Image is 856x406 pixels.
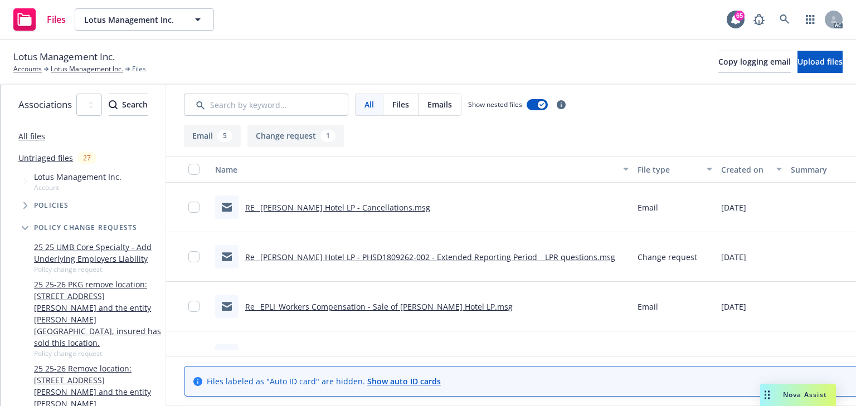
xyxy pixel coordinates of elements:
input: Toggle Row Selected [188,301,200,312]
span: Emails [427,99,452,110]
a: Search [774,8,796,31]
button: Lotus Management Inc. [75,8,214,31]
div: Summary [791,164,853,175]
span: Files [47,15,66,24]
button: Nova Assist [760,384,836,406]
a: RE_ [PERSON_NAME] Hotel LP - Cancellations.msg [245,202,430,213]
button: Upload files [797,51,843,73]
span: Files [132,64,146,74]
a: 25 25 UMB Core Specialty - Add Underlying Employers Liability [34,241,161,265]
span: [DATE] [721,350,746,362]
span: Policy change request [34,265,161,274]
span: Email [638,301,658,312]
button: Name [211,156,633,183]
a: All files [18,131,45,141]
span: Email [638,350,658,362]
a: Show auto ID cards [367,376,441,387]
div: Drag to move [760,384,774,406]
a: Files [9,4,70,35]
span: Lotus Management Inc. [34,171,121,183]
span: Files labeled as "Auto ID card" are hidden. [207,375,441,387]
button: Change request [247,125,344,147]
div: File type [638,164,700,175]
span: Files [392,99,409,110]
span: Lotus Management Inc. [84,14,181,26]
div: Search [109,94,148,115]
span: [DATE] [721,301,746,312]
span: Policy change requests [34,224,137,231]
button: File type [633,156,717,183]
a: Untriaged files [18,152,73,164]
span: Account [34,183,121,192]
span: [DATE] [721,251,746,263]
div: Name [215,164,616,175]
span: Change request [638,251,697,263]
a: Switch app [799,8,821,31]
span: Email [638,202,658,213]
svg: Search [109,100,118,109]
a: Re_ [PERSON_NAME] Hotel LP - PHSD1809262-002 - Extended Reporting Period _ LPR questions.msg [245,252,615,262]
span: Associations [18,97,72,112]
input: Select all [188,164,200,175]
span: Nova Assist [783,390,827,399]
a: Lotus Management Inc. [51,64,123,74]
div: Created on [721,164,770,175]
a: Report a Bug [748,8,770,31]
span: Copy logging email [718,56,791,67]
div: 27 [77,151,96,164]
span: Policies [34,202,69,209]
div: 5 [217,130,232,142]
span: Policy change request [34,349,161,358]
div: 1 [320,130,335,142]
span: Lotus Management Inc. [13,50,115,64]
span: Upload files [797,56,843,67]
button: SearchSearch [109,94,148,116]
span: Show nested files [468,100,522,109]
a: Re_ EPLI_Workers Compensation - Sale of [PERSON_NAME] Hotel LP.msg [245,301,513,312]
span: [DATE] [721,202,746,213]
button: Copy logging email [718,51,791,73]
a: 25 25-26 PKG remove location: [STREET_ADDRESS][PERSON_NAME] and the entity [PERSON_NAME][GEOGRAPH... [34,278,161,349]
button: Created on [717,156,786,183]
div: 65 [735,11,745,21]
span: All [364,99,374,110]
input: Toggle Row Selected [188,251,200,262]
a: Accounts [13,64,42,74]
button: Email [184,125,241,147]
input: Toggle Row Selected [188,202,200,213]
input: Search by keyword... [184,94,348,116]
